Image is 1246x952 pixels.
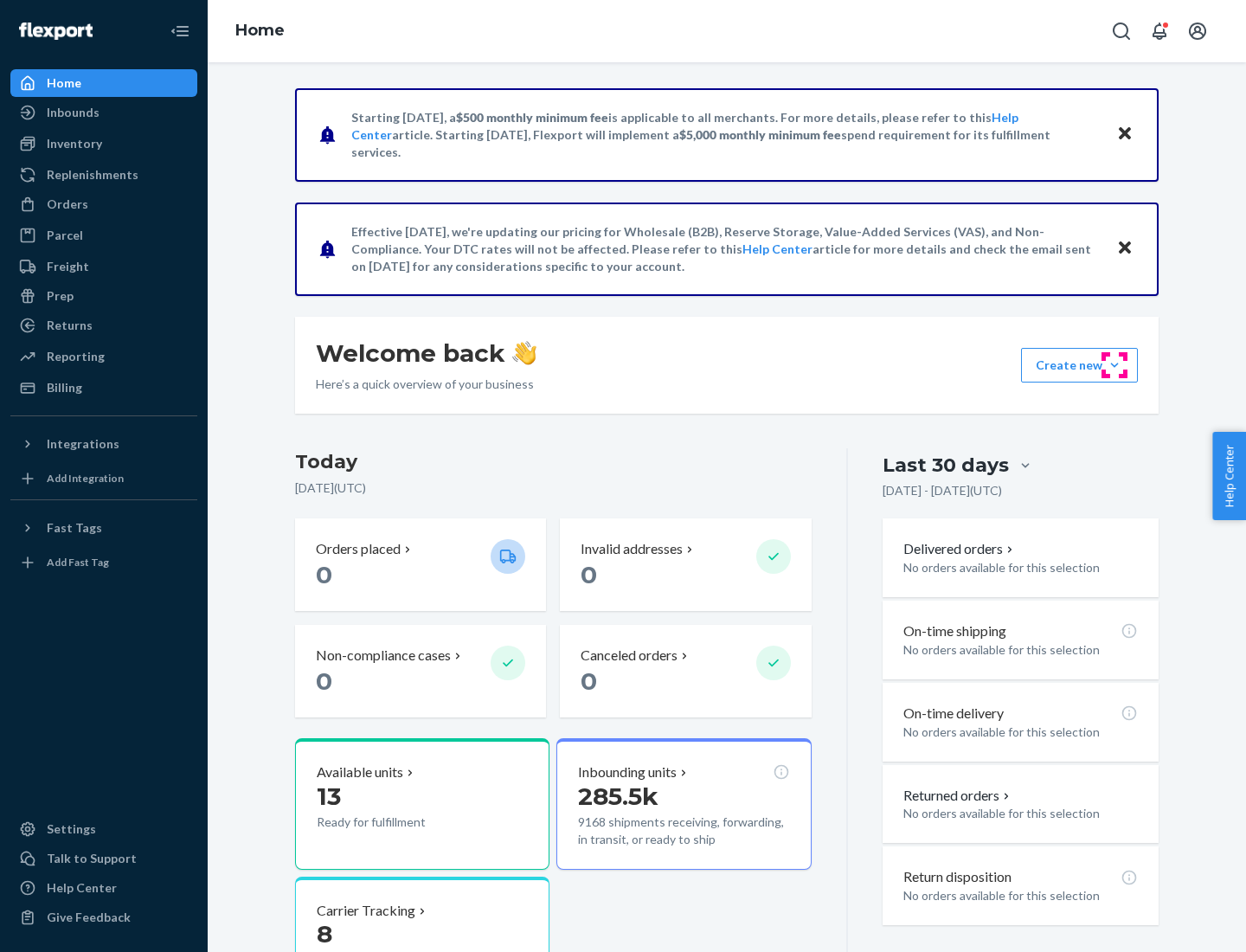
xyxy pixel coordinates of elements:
[163,14,197,48] button: Close Navigation
[578,814,789,848] p: 9168 shipments receiving, forwarding, in transit, or ready to ship
[883,452,1009,479] div: Last 30 days
[578,782,658,811] span: 285.5k
[47,519,102,537] div: Fast Tags
[10,845,197,872] a: Talk to Support
[10,190,197,218] a: Orders
[903,724,1138,741] p: No orders available for this selection
[317,762,403,782] p: Available units
[883,482,1002,499] p: [DATE] - [DATE] ( UTC )
[295,738,549,870] button: Available units13Ready for fulfillment
[903,786,1013,806] button: Returned orders
[47,909,131,926] div: Give Feedback
[903,887,1138,904] p: No orders available for this selection
[47,348,105,365] div: Reporting
[10,99,197,126] a: Inbounds
[903,867,1012,887] p: Return disposition
[1212,432,1246,520] button: Help Center
[316,560,332,589] span: 0
[316,666,332,696] span: 0
[10,549,197,576] a: Add Fast Tag
[295,448,812,476] h3: Today
[351,109,1100,161] p: Starting [DATE], a is applicable to all merchants. For more details, please refer to this article...
[903,559,1138,576] p: No orders available for this selection
[47,287,74,305] div: Prep
[295,479,812,497] p: [DATE] ( UTC )
[10,130,197,158] a: Inventory
[47,227,83,244] div: Parcel
[47,879,117,897] div: Help Center
[10,69,197,97] a: Home
[10,312,197,339] a: Returns
[317,814,477,831] p: Ready for fulfillment
[295,518,546,611] button: Orders placed 0
[903,805,1138,822] p: No orders available for this selection
[47,471,124,486] div: Add Integration
[351,223,1100,275] p: Effective [DATE], we're updating our pricing for Wholesale (B2B), Reserve Storage, Value-Added Se...
[10,343,197,370] a: Reporting
[316,338,536,369] h1: Welcome back
[560,625,811,717] button: Canceled orders 0
[10,222,197,249] a: Parcel
[1021,348,1138,383] button: Create new
[679,127,841,142] span: $5,000 monthly minimum fee
[47,317,93,334] div: Returns
[316,646,451,666] p: Non-compliance cases
[578,762,677,782] p: Inbounding units
[903,641,1138,659] p: No orders available for this selection
[316,376,536,393] p: Here’s a quick overview of your business
[316,539,401,559] p: Orders placed
[10,282,197,310] a: Prep
[581,560,597,589] span: 0
[10,904,197,931] button: Give Feedback
[47,850,137,867] div: Talk to Support
[47,555,109,569] div: Add Fast Tag
[10,430,197,458] button: Integrations
[512,341,536,365] img: hand-wave emoji
[235,21,285,40] a: Home
[742,241,812,256] a: Help Center
[47,104,100,121] div: Inbounds
[456,110,608,125] span: $500 monthly minimum fee
[903,621,1006,641] p: On-time shipping
[1114,236,1136,261] button: Close
[47,74,81,92] div: Home
[581,646,678,666] p: Canceled orders
[317,782,341,811] span: 13
[1114,122,1136,147] button: Close
[47,196,88,213] div: Orders
[47,166,138,183] div: Replenishments
[47,135,102,152] div: Inventory
[47,258,89,275] div: Freight
[903,704,1004,724] p: On-time delivery
[1142,14,1177,48] button: Open notifications
[47,435,119,453] div: Integrations
[10,514,197,542] button: Fast Tags
[19,23,93,40] img: Flexport logo
[581,666,597,696] span: 0
[10,465,197,492] a: Add Integration
[556,738,811,870] button: Inbounding units285.5k9168 shipments receiving, forwarding, in transit, or ready to ship
[560,518,811,611] button: Invalid addresses 0
[1180,14,1215,48] button: Open account menu
[10,874,197,902] a: Help Center
[10,815,197,843] a: Settings
[10,161,197,189] a: Replenishments
[47,379,82,396] div: Billing
[222,6,299,56] ol: breadcrumbs
[10,374,197,402] a: Billing
[903,539,1017,559] button: Delivered orders
[317,919,332,949] span: 8
[317,901,415,921] p: Carrier Tracking
[1104,14,1139,48] button: Open Search Box
[10,253,197,280] a: Freight
[47,820,96,838] div: Settings
[581,539,683,559] p: Invalid addresses
[295,625,546,717] button: Non-compliance cases 0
